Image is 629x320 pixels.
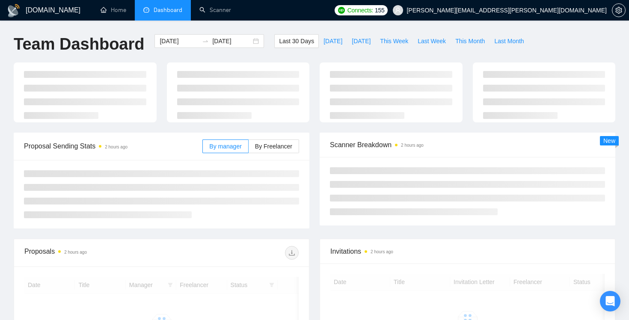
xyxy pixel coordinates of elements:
[418,36,446,46] span: Last Week
[323,36,342,46] span: [DATE]
[494,36,524,46] span: Last Month
[413,34,451,48] button: Last Week
[338,7,345,14] img: upwork-logo.png
[380,36,408,46] span: This Week
[255,143,292,150] span: By Freelancer
[24,246,162,260] div: Proposals
[101,6,126,14] a: homeHome
[209,143,241,150] span: By manager
[375,34,413,48] button: This Week
[7,4,21,18] img: logo
[352,36,371,46] span: [DATE]
[603,137,615,144] span: New
[160,36,199,46] input: Start date
[451,34,490,48] button: This Month
[600,291,620,311] div: Open Intercom Messenger
[24,141,202,151] span: Proposal Sending Stats
[401,143,424,148] time: 2 hours ago
[612,7,625,14] span: setting
[64,250,87,255] time: 2 hours ago
[199,6,231,14] a: searchScanner
[612,3,626,17] button: setting
[347,34,375,48] button: [DATE]
[395,7,401,13] span: user
[319,34,347,48] button: [DATE]
[279,36,314,46] span: Last 30 Days
[371,249,393,254] time: 2 hours ago
[202,38,209,44] span: to
[455,36,485,46] span: This Month
[154,6,182,14] span: Dashboard
[612,7,626,14] a: setting
[347,6,373,15] span: Connects:
[330,246,605,257] span: Invitations
[105,145,128,149] time: 2 hours ago
[143,7,149,13] span: dashboard
[212,36,251,46] input: End date
[490,34,528,48] button: Last Month
[14,34,144,54] h1: Team Dashboard
[375,6,384,15] span: 155
[330,139,605,150] span: Scanner Breakdown
[202,38,209,44] span: swap-right
[274,34,319,48] button: Last 30 Days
